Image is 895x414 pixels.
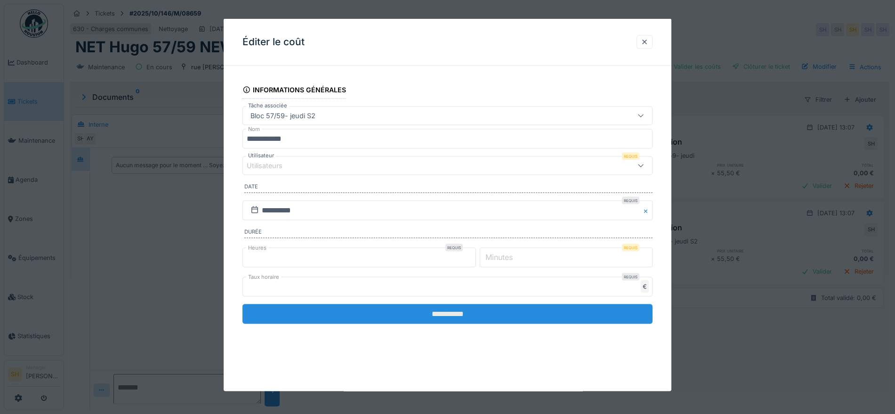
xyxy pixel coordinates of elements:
div: Requis [622,244,639,251]
div: Utilisateurs [247,161,296,171]
h3: Éditer le coût [242,36,305,48]
div: Requis [622,273,639,280]
div: Requis [622,196,639,204]
label: Tâche associée [246,102,289,110]
div: Requis [622,153,639,160]
label: Minutes [484,251,515,262]
label: Durée [244,227,653,238]
div: Informations générales [242,83,346,99]
label: Nom [246,125,262,133]
div: Bloc 57/59- jeudi S2 [247,111,319,121]
label: Utilisateur [246,152,276,160]
button: Close [642,200,653,220]
label: Date [244,183,653,193]
label: Taux horaire [246,273,281,281]
div: € [641,280,649,292]
label: Heures [246,244,268,252]
div: Requis [445,244,463,251]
